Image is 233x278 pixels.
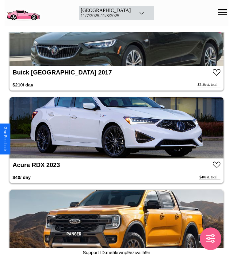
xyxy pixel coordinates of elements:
[199,175,220,180] div: $ 40 est. total
[83,248,150,257] p: Support ID: me5krwnp9ezivailh9n
[81,13,131,18] div: 11 / 7 / 2025 - 11 / 8 / 2025
[81,8,131,13] div: [GEOGRAPHIC_DATA]
[13,172,31,183] h3: $ 40 / day
[13,79,33,90] h3: $ 210 / day
[197,82,220,87] div: $ 210 est. total
[13,69,112,76] a: Buick [GEOGRAPHIC_DATA] 2017
[13,162,60,168] a: Acura RDX 2023
[3,127,7,151] div: Give Feedback
[5,3,42,21] img: logo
